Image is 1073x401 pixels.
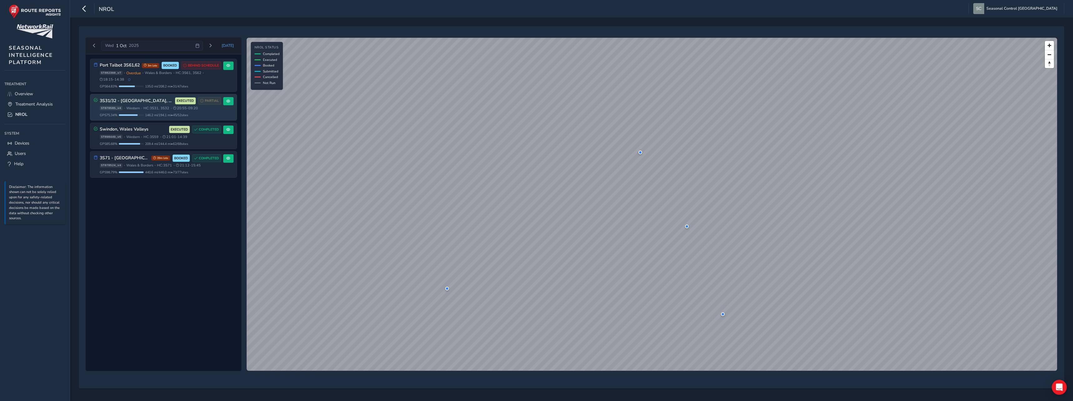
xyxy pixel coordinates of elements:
[9,44,53,66] span: SEASONAL INTELLIGENCE PLATFORM
[986,3,1057,14] span: Seasonal Control [GEOGRAPHIC_DATA]
[145,141,188,146] span: 209.4 mi / 244.4 mi • 62 / 68 sites
[199,156,219,161] span: COMPLETED
[205,98,219,103] span: PARTIAL
[129,43,139,48] span: 2025
[176,71,201,75] span: HC: 3S61, 3S62
[163,63,177,68] span: BOOKED
[89,42,99,50] button: Previous day
[15,91,33,97] span: Overview
[4,99,65,109] a: Treatment Analysis
[1052,380,1067,395] div: Open Intercom Messenger
[247,38,1057,371] canvas: Map
[254,46,280,50] h4: NROL Status
[163,135,187,139] span: 21:01 - 14:39
[126,106,140,111] span: Western
[151,156,170,161] span: 39m late
[100,98,173,104] h3: 3S31/32 - [GEOGRAPHIC_DATA], [GEOGRAPHIC_DATA] [GEOGRAPHIC_DATA] & [GEOGRAPHIC_DATA]
[1045,41,1054,50] button: Zoom in
[9,4,61,18] img: rr logo
[176,163,201,168] span: 21:12 - 15:45
[263,63,274,68] span: Booked
[171,127,188,132] span: EXECUTED
[4,148,65,159] a: Users
[144,135,159,139] span: HC: 3S59
[99,5,114,14] span: NROL
[171,106,172,110] span: •
[15,140,29,146] span: Devices
[100,141,118,146] span: GPS 85.68 %
[263,69,278,74] span: Submitted
[100,163,123,168] span: ST878524_v4
[145,113,188,117] span: 146.2 mi / 194.1 mi • 45 / 52 sites
[15,101,53,107] span: Treatment Analysis
[157,163,172,168] span: HC: 3S71
[100,170,118,175] span: GPS 98.79 %
[9,185,62,221] p: Disclaimer: The information shown can not be solely relied upon for any safety-related decisions,...
[188,63,219,68] span: BEHIND SCHEDULE
[263,75,278,79] span: Cancelled
[4,109,65,120] a: NROL
[263,52,280,56] span: Completed
[15,111,28,117] span: NROL
[4,79,65,89] div: Treatment
[1045,50,1054,59] button: Zoom out
[973,3,1060,14] button: Seasonal Control [GEOGRAPHIC_DATA]
[100,135,123,139] span: ST898449_v6
[218,41,238,50] button: Today
[124,135,125,139] span: •
[145,170,188,175] span: 440.6 mi / 446.0 mi • 73 / 77 sites
[177,98,194,103] span: EXECUTED
[205,42,215,50] button: Next day
[116,43,127,49] span: 1 Oct
[15,151,26,156] span: Users
[14,161,23,167] span: Help
[100,84,118,89] span: GPS 64.83 %
[203,71,204,75] span: •
[973,3,984,14] img: diamond-layout
[154,164,156,167] span: •
[141,135,142,139] span: •
[145,84,188,89] span: 135.0 mi / 208.2 mi • 31 / 47 sites
[126,135,140,139] span: Western
[141,106,142,110] span: •
[124,164,125,167] span: •
[173,71,174,75] span: •
[142,63,159,68] span: 3m late
[126,163,153,168] span: Wales & Borders
[4,138,65,148] a: Devices
[160,135,161,139] span: •
[263,57,277,62] span: Executed
[17,24,53,38] img: customer logo
[105,43,114,48] span: Wed
[4,89,65,99] a: Overview
[144,106,169,111] span: HC: 3S31, 3S32
[145,71,172,75] span: Wales & Borders
[174,156,188,161] span: BOOKED
[100,156,149,161] h3: 3S71 - [GEOGRAPHIC_DATA]
[100,113,118,117] span: GPS 75.34 %
[173,106,198,111] span: 20:55 - 09:20
[4,159,65,169] a: Help
[100,106,123,110] span: ST878585_v4
[100,77,124,82] span: 18:15 - 14:38
[124,71,125,75] span: •
[100,127,167,132] h3: Swindon, Wales Valleys
[100,63,140,68] h3: Port Talbot 3S61,62
[174,164,175,167] span: •
[199,127,219,132] span: COMPLETED
[263,81,275,85] span: Not Run
[222,43,234,48] span: [DATE]
[100,71,123,75] span: ST882360_v7
[126,71,141,76] span: Overdue
[142,71,144,75] span: •
[4,129,65,138] div: System
[1045,59,1054,68] button: Reset bearing to north
[124,106,125,110] span: •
